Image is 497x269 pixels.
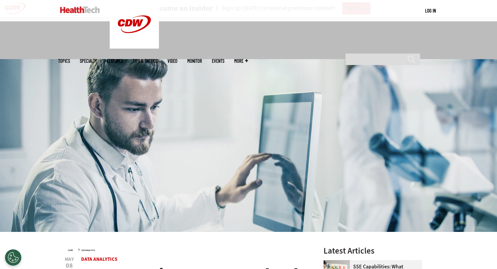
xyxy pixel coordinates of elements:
a: Features [107,58,123,63]
div: User menu [425,7,436,14]
a: Video [168,58,177,63]
h3: Latest Articles [324,247,422,255]
img: Home [60,7,100,13]
a: Tips & Tactics [133,58,158,63]
a: Doctor speaking with patient [324,260,353,265]
a: Home [68,249,73,252]
button: Open Preferences [5,249,21,266]
span: Topics [58,58,70,63]
span: May [65,257,74,262]
a: Events [212,58,224,63]
a: Data Analytics [81,249,95,252]
span: More [234,58,248,63]
a: MonITor [187,58,202,63]
div: » [68,247,306,252]
span: Specialty [80,58,97,63]
a: Log in [425,8,436,13]
span: 08 [65,262,74,269]
a: CDW [110,43,159,50]
div: Cookies Settings [5,249,21,266]
a: Data Analytics [81,256,117,262]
